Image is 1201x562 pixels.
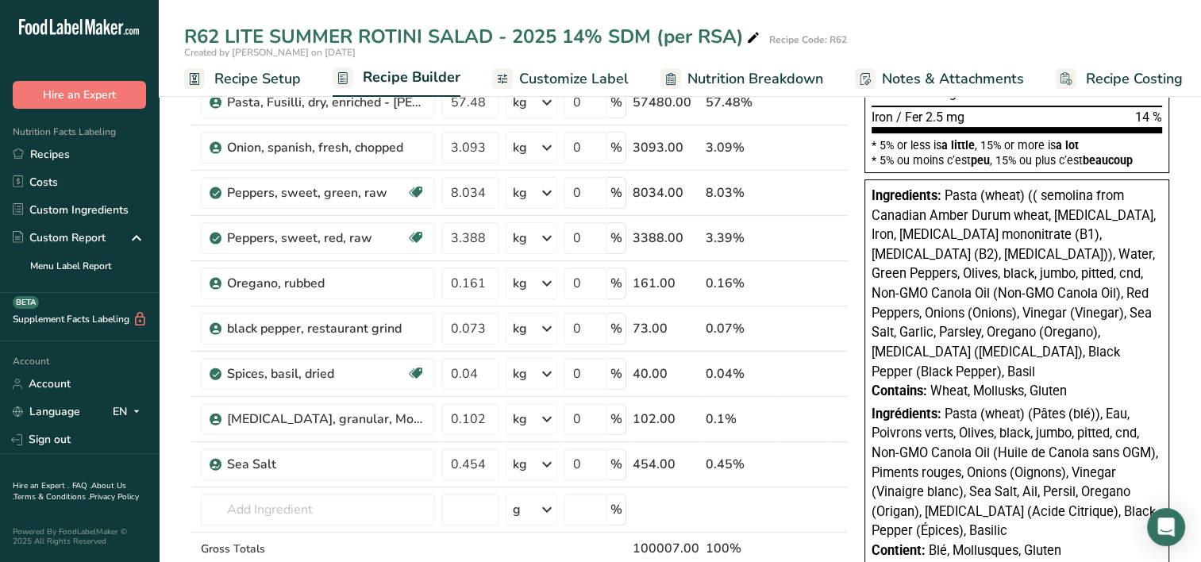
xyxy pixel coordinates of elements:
[930,383,1067,398] span: Wheat, Mollusks, Gluten
[13,296,39,309] div: BETA
[633,539,699,558] div: 100007.00
[706,410,773,429] div: 0.1%
[872,188,941,203] span: Ingredients:
[896,110,922,125] span: / Fer
[227,319,425,338] div: black pepper, restaurant grind
[363,67,460,88] span: Recipe Builder
[513,274,527,293] div: kg
[184,61,301,97] a: Recipe Setup
[1086,68,1183,90] span: Recipe Costing
[13,480,69,491] a: Hire an Expert .
[227,229,406,248] div: Peppers, sweet, red, raw
[1135,110,1162,125] span: 14 %
[214,68,301,90] span: Recipe Setup
[633,138,699,157] div: 3093.00
[227,138,425,157] div: Onion, spanish, fresh, chopped
[706,183,773,202] div: 8.03%
[227,410,425,429] div: [MEDICAL_DATA], granular, Monohydrate
[227,183,406,202] div: Peppers, sweet, green, raw
[72,480,91,491] a: FAQ .
[633,229,699,248] div: 3388.00
[1147,508,1185,546] div: Open Intercom Messenger
[13,480,126,502] a: About Us .
[513,183,527,202] div: kg
[13,527,146,546] div: Powered By FoodLabelMaker © 2025 All Rights Reserved
[184,46,356,59] span: Created by [PERSON_NAME] on [DATE]
[1142,86,1162,101] span: 2 %
[633,274,699,293] div: 161.00
[872,406,941,421] span: Ingrédients:
[513,138,527,157] div: kg
[513,500,521,519] div: g
[227,274,425,293] div: Oregano, rubbed
[872,543,926,558] span: Contient:
[1056,61,1183,97] a: Recipe Costing
[513,229,527,248] div: kg
[706,455,773,474] div: 0.45%
[706,93,773,112] div: 57.48%
[872,155,1162,166] div: * 5% ou moins c’est , 15% ou plus c’est
[706,229,773,248] div: 3.39%
[113,402,146,421] div: EN
[513,319,527,338] div: kg
[13,81,146,109] button: Hire an Expert
[1083,154,1133,167] span: beaucoup
[492,61,629,97] a: Customize Label
[926,110,964,125] span: 2.5 mg
[227,93,425,112] div: Pasta, Fusilli, dry, enriched - [PERSON_NAME]
[706,138,773,157] div: 3.09%
[706,364,773,383] div: 0.04%
[633,455,699,474] div: 454.00
[872,383,927,398] span: Contains:
[971,154,990,167] span: peu
[872,406,1158,539] span: Pasta (wheat) (Pâtes (blé)), Eau, Poivrons verts, Olives, black, jumbo, pitted, cnd, Non-GMO Cano...
[633,410,699,429] div: 102.00
[13,229,106,246] div: Custom Report
[13,398,80,425] a: Language
[201,541,435,557] div: Gross Totals
[855,61,1024,97] a: Notes & Attachments
[1056,139,1079,152] span: a lot
[201,494,435,525] input: Add Ingredient
[687,68,823,90] span: Nutrition Breakdown
[90,491,139,502] a: Privacy Policy
[872,86,918,101] span: Calcium
[872,188,1156,379] span: Pasta (wheat) (( semolina from Canadian Amber Durum wheat, [MEDICAL_DATA], Iron, [MEDICAL_DATA] m...
[513,93,527,112] div: kg
[941,139,975,152] span: a little
[13,491,90,502] a: Terms & Conditions .
[660,61,823,97] a: Nutrition Breakdown
[227,364,406,383] div: Spices, basil, dried
[872,133,1162,166] section: * 5% or less is , 15% or more is
[227,455,425,474] div: Sea Salt
[633,319,699,338] div: 73.00
[519,68,629,90] span: Customize Label
[706,319,773,338] div: 0.07%
[706,539,773,558] div: 100%
[333,60,460,98] a: Recipe Builder
[882,68,1024,90] span: Notes & Attachments
[633,93,699,112] div: 57480.00
[706,274,773,293] div: 0.16%
[921,86,957,101] span: 20 mg
[513,364,527,383] div: kg
[633,364,699,383] div: 40.00
[929,543,1061,558] span: Blé, Mollusques, Gluten
[633,183,699,202] div: 8034.00
[513,410,527,429] div: kg
[872,110,893,125] span: Iron
[769,33,847,47] div: Recipe Code: R62
[513,455,527,474] div: kg
[184,22,763,51] div: R62 LITE SUMMER ROTINI SALAD - 2025 14% SDM (per RSA)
